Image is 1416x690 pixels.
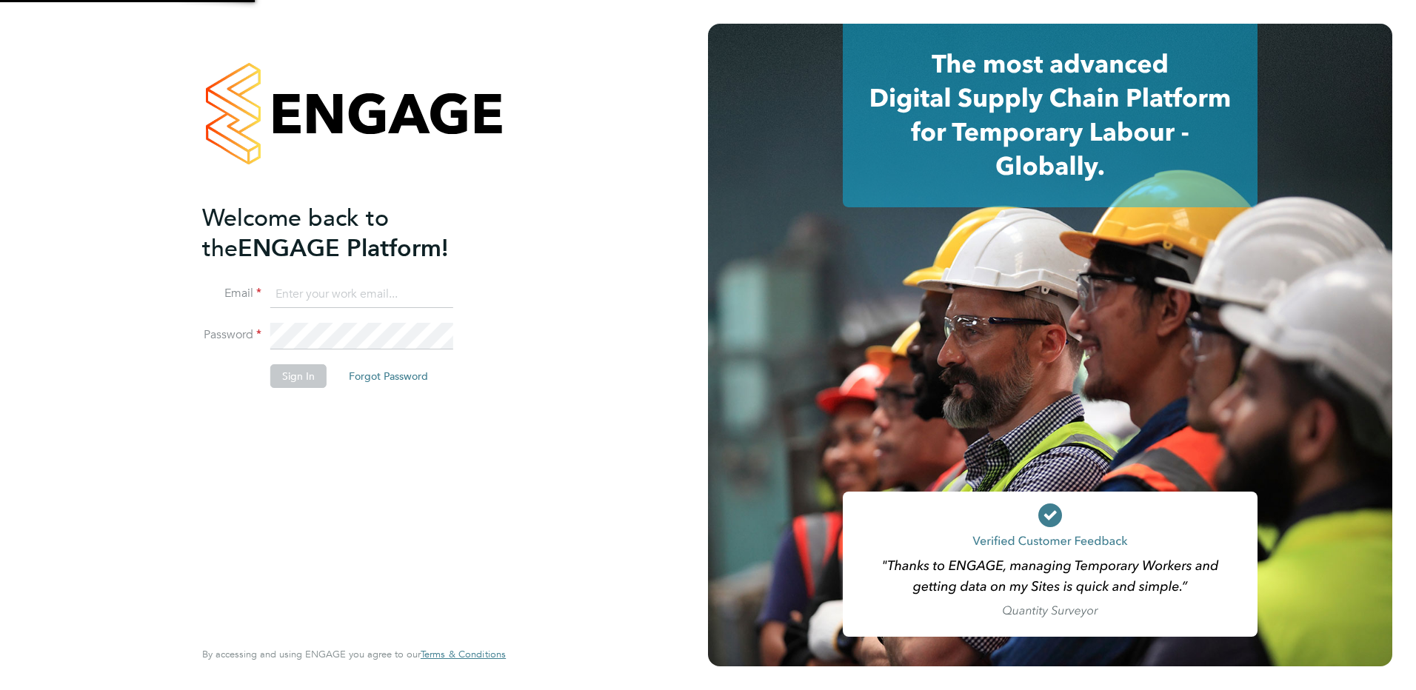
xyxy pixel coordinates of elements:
label: Email [202,286,261,301]
h2: ENGAGE Platform! [202,203,491,264]
a: Terms & Conditions [421,649,506,660]
span: Welcome back to the [202,204,389,263]
button: Forgot Password [337,364,440,388]
input: Enter your work email... [270,281,453,308]
label: Password [202,327,261,343]
span: By accessing and using ENGAGE you agree to our [202,648,506,660]
span: Terms & Conditions [421,648,506,660]
button: Sign In [270,364,327,388]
